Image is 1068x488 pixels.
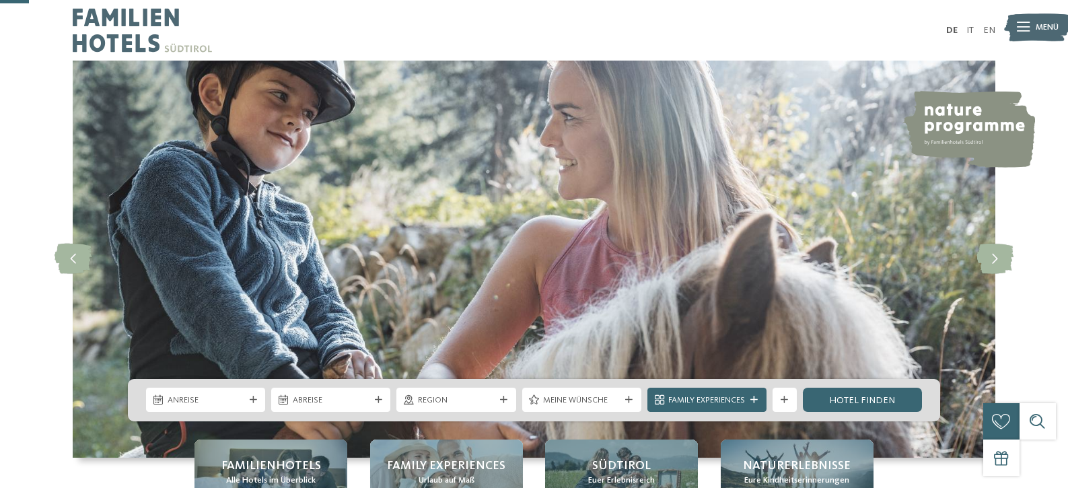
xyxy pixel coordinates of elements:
a: DE [946,26,958,35]
span: Alle Hotels im Überblick [226,475,316,487]
span: Euer Erlebnisreich [588,475,655,487]
span: Family Experiences [387,458,505,475]
img: nature programme by Familienhotels Südtirol [902,91,1035,168]
span: Naturerlebnisse [743,458,851,475]
img: Familienhotels Südtirol: The happy family places [73,61,995,458]
span: Family Experiences [668,394,745,407]
span: Familienhotels [221,458,321,475]
span: Anreise [168,394,244,407]
span: Abreise [293,394,369,407]
span: Meine Wünsche [543,394,620,407]
a: IT [966,26,974,35]
span: Eure Kindheitserinnerungen [744,475,849,487]
a: Hotel finden [803,388,922,412]
a: EN [983,26,995,35]
span: Menü [1036,22,1059,34]
span: Region [418,394,495,407]
span: Urlaub auf Maß [419,475,474,487]
span: Südtirol [592,458,651,475]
